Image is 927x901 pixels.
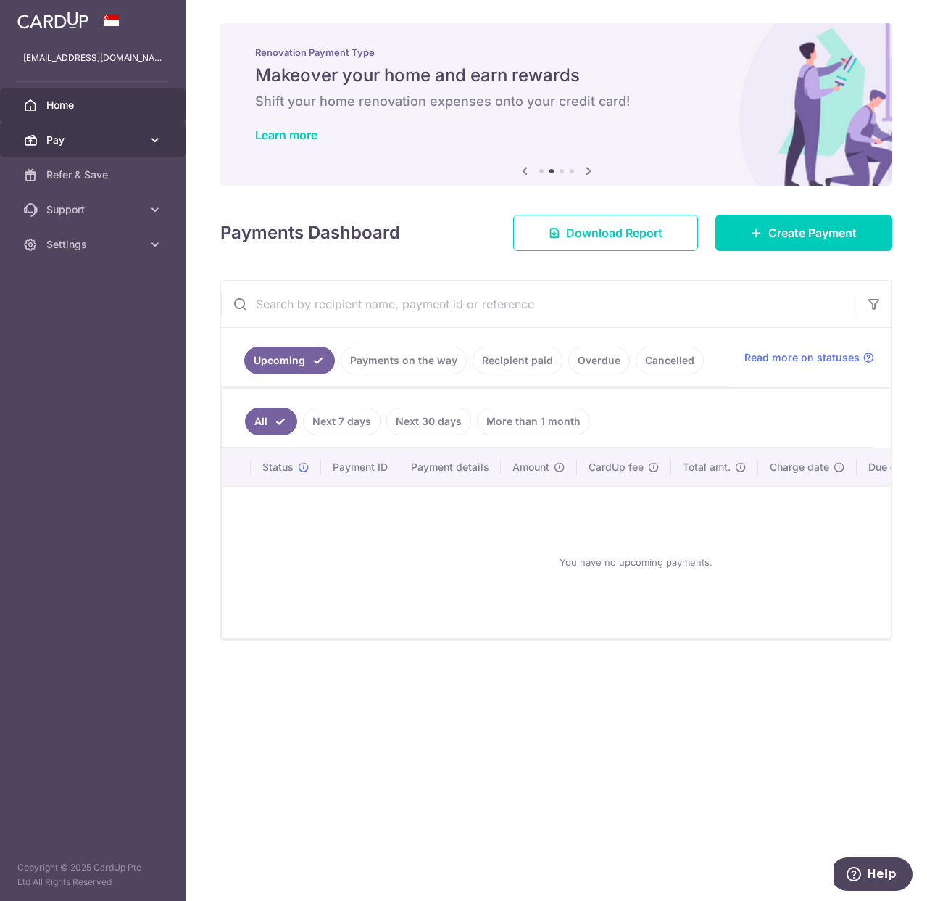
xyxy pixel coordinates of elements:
a: Read more on statuses [744,350,874,365]
a: Next 7 days [303,408,381,435]
span: CardUp fee [589,460,644,474]
th: Payment ID [321,448,399,486]
span: Status [262,460,294,474]
p: Renovation Payment Type [255,46,857,58]
a: Next 30 days [386,408,471,435]
span: Due date [868,460,912,474]
h4: Payments Dashboard [220,220,400,246]
h6: Shift your home renovation expenses onto your credit card! [255,93,857,110]
span: Pay [46,133,142,147]
span: Create Payment [768,224,857,242]
span: Refer & Save [46,168,142,182]
a: Upcoming [244,347,335,374]
a: More than 1 month [477,408,590,435]
a: Overdue [568,347,630,374]
span: Support [46,202,142,217]
img: CardUp [17,12,88,29]
a: Learn more [255,128,317,142]
span: Download Report [566,224,662,242]
th: Payment details [399,448,501,486]
a: Payments on the way [341,347,467,374]
span: Total amt. [683,460,731,474]
input: Search by recipient name, payment id or reference [221,281,857,327]
iframe: Opens a widget where you can find more information [834,857,913,894]
img: Renovation banner [220,23,892,186]
a: Download Report [513,215,698,251]
a: Cancelled [636,347,704,374]
span: Home [46,98,142,112]
span: Charge date [770,460,829,474]
span: Settings [46,237,142,252]
a: All [245,408,297,435]
h5: Makeover your home and earn rewards [255,64,857,87]
a: Recipient paid [473,347,562,374]
span: Amount [512,460,549,474]
p: [EMAIL_ADDRESS][DOMAIN_NAME] [23,51,162,65]
a: Create Payment [715,215,892,251]
span: Read more on statuses [744,350,860,365]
